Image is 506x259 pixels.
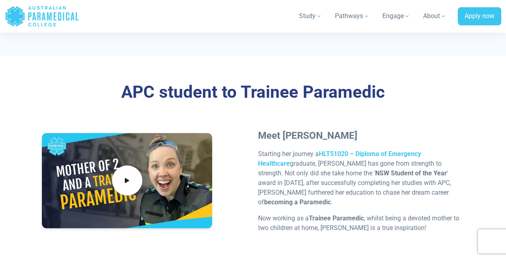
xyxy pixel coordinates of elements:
[42,82,464,103] h3: APC student to Trainee Paramedic
[258,214,464,233] p: Now working as a , whilst being a devoted mother to two children at home, [PERSON_NAME] is a true...
[375,169,447,177] strong: NSW Student of the Year
[258,150,421,167] a: HLT51020 – Diploma of Emergency Healthcare
[418,5,451,27] a: About
[258,130,357,141] strong: Meet [PERSON_NAME]
[309,214,364,222] strong: Trainee Paramedic
[330,5,374,27] a: Pathways
[294,5,327,27] a: Study
[458,7,501,26] a: Apply now
[5,3,79,29] a: Australian Paramedical College
[258,149,464,207] p: Starting her journey a graduate, [PERSON_NAME] has gone from strength to strength. Not only did s...
[378,5,415,27] a: Engage
[264,198,331,206] strong: becoming a Paramedic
